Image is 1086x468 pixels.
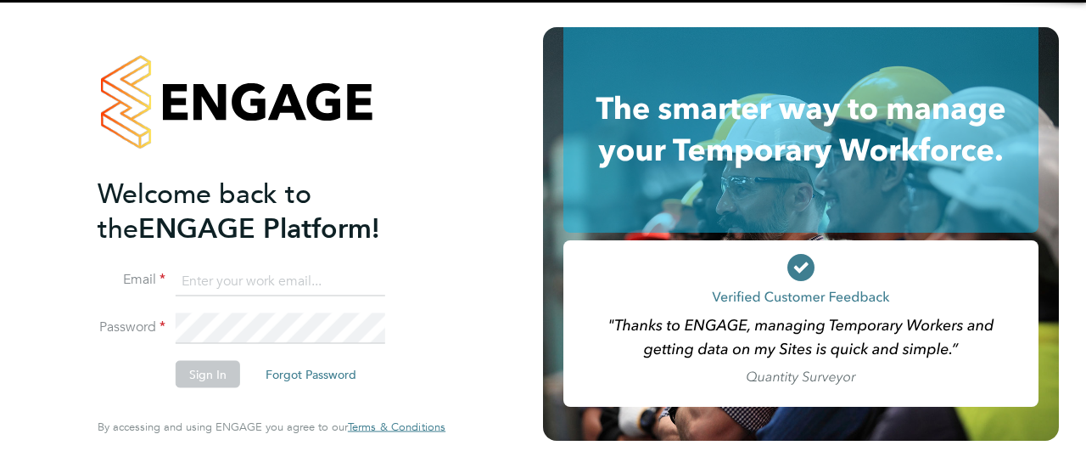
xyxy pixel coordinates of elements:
[252,361,370,388] button: Forgot Password
[98,177,311,245] span: Welcome back to the
[98,319,165,336] label: Password
[176,266,385,296] input: Enter your work email...
[98,271,165,289] label: Email
[348,420,445,434] a: Terms & Conditions
[176,361,240,388] button: Sign In
[98,176,428,245] h2: ENGAGE Platform!
[98,420,445,434] span: By accessing and using ENGAGE you agree to our
[348,420,445,434] span: Terms & Conditions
